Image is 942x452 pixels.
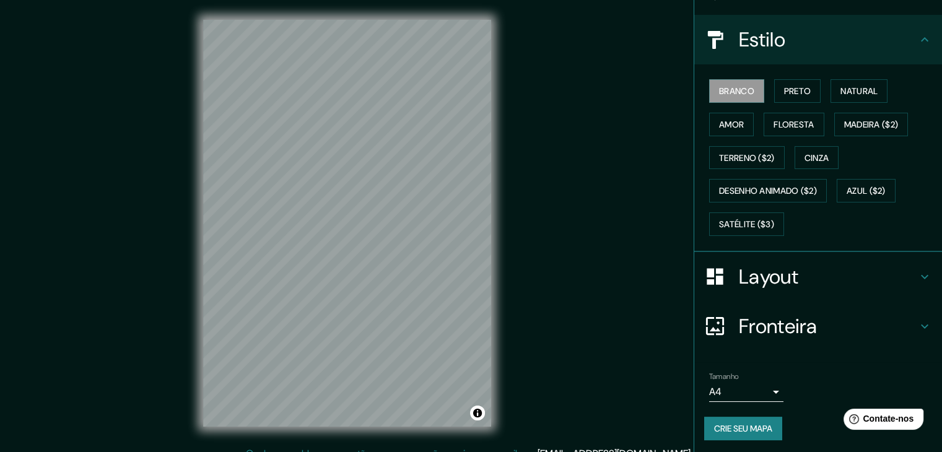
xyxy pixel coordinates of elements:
[739,264,798,290] font: Layout
[805,152,829,163] font: Cinza
[709,382,783,402] div: A4
[840,85,878,97] font: Natural
[834,113,909,136] button: Madeira ($2)
[709,179,827,202] button: Desenho animado ($2)
[844,119,899,130] font: Madeira ($2)
[709,79,764,103] button: Branco
[832,404,928,438] iframe: Iniciador de widget de ajuda
[739,313,818,339] font: Fronteira
[795,146,839,170] button: Cinza
[784,85,811,97] font: Preto
[694,252,942,302] div: Layout
[774,79,821,103] button: Preto
[709,113,754,136] button: Amor
[847,186,886,197] font: Azul ($2)
[704,417,782,440] button: Crie seu mapa
[719,219,774,230] font: Satélite ($3)
[764,113,824,136] button: Floresta
[714,423,772,434] font: Crie seu mapa
[831,79,887,103] button: Natural
[709,385,722,398] font: A4
[837,179,896,202] button: Azul ($2)
[694,15,942,64] div: Estilo
[719,85,754,97] font: Branco
[774,119,814,130] font: Floresta
[470,406,485,420] button: Alternar atribuição
[709,212,784,236] button: Satélite ($3)
[719,186,817,197] font: Desenho animado ($2)
[694,302,942,351] div: Fronteira
[719,152,775,163] font: Terreno ($2)
[709,372,739,381] font: Tamanho
[719,119,744,130] font: Amor
[709,146,785,170] button: Terreno ($2)
[203,20,491,427] canvas: Mapa
[739,27,785,53] font: Estilo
